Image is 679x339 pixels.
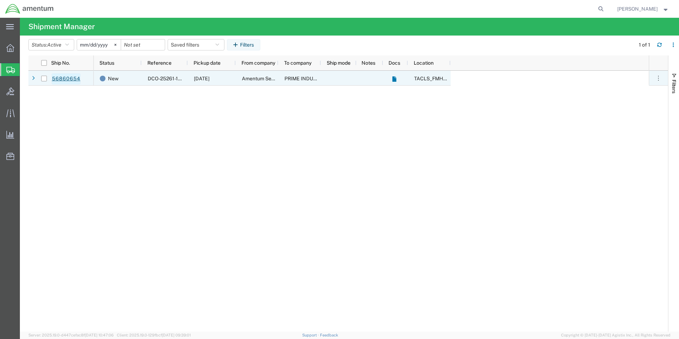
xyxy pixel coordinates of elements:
[227,39,260,50] button: Filters
[117,333,191,337] span: Client: 2025.19.0-129fbcf
[320,333,338,337] a: Feedback
[242,76,295,81] span: Amentum Services, Inc.
[5,4,54,14] img: logo
[28,333,114,337] span: Server: 2025.19.0-d447cefac8f
[99,60,114,66] span: Status
[51,60,70,66] span: Ship No.
[284,60,311,66] span: To company
[561,332,670,338] span: Copyright © [DATE]-[DATE] Agistix Inc., All Rights Reserved
[51,73,81,85] a: 56860654
[617,5,669,13] button: [PERSON_NAME]
[362,60,375,66] span: Notes
[284,76,340,81] span: PRIME INDUSTRIES INC
[85,333,114,337] span: [DATE] 10:47:06
[194,76,210,81] span: 09/18/2025
[194,60,221,66] span: Pickup date
[327,60,351,66] span: Ship mode
[414,76,538,81] span: TACLS_FMH-OTIS ARNG, MA
[617,5,658,13] span: Dan Tusler
[302,333,320,337] a: Support
[28,18,95,36] h4: Shipment Manager
[671,80,677,93] span: Filters
[47,42,61,48] span: Active
[241,60,275,66] span: From company
[77,39,121,50] input: Not set
[162,333,191,337] span: [DATE] 09:39:01
[108,71,119,86] span: New
[168,39,224,50] button: Saved filters
[28,39,74,50] button: Status:Active
[389,60,400,66] span: Docs
[147,60,172,66] span: Reference
[639,41,651,49] div: 1 of 1
[414,60,434,66] span: Location
[148,76,193,81] span: DCO-25261-168331
[121,39,165,50] input: Not set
